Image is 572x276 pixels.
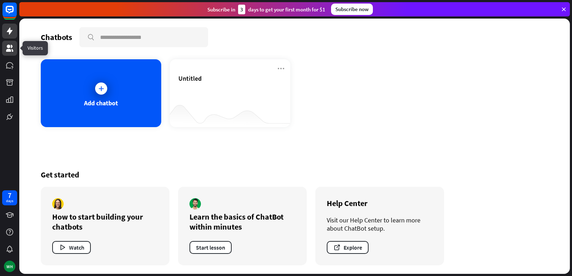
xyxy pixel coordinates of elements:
[238,5,245,14] div: 3
[2,190,17,205] a: 7 days
[207,5,325,14] div: Subscribe in days to get your first month for $1
[178,74,202,82] span: Untitled
[52,212,158,232] div: How to start building your chatbots
[327,198,433,208] div: Help Center
[6,3,27,24] button: Open LiveChat chat widget
[41,170,548,180] div: Get started
[41,32,72,42] div: Chatbots
[8,192,11,199] div: 7
[6,199,13,204] div: days
[189,212,295,232] div: Learn the basics of ChatBot within minutes
[52,241,91,254] button: Watch
[189,198,201,210] img: author
[52,198,64,210] img: author
[327,241,369,254] button: Explore
[189,241,232,254] button: Start lesson
[327,216,433,232] div: Visit our Help Center to learn more about ChatBot setup.
[4,261,15,272] div: WH
[84,99,118,107] div: Add chatbot
[331,4,373,15] div: Subscribe now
